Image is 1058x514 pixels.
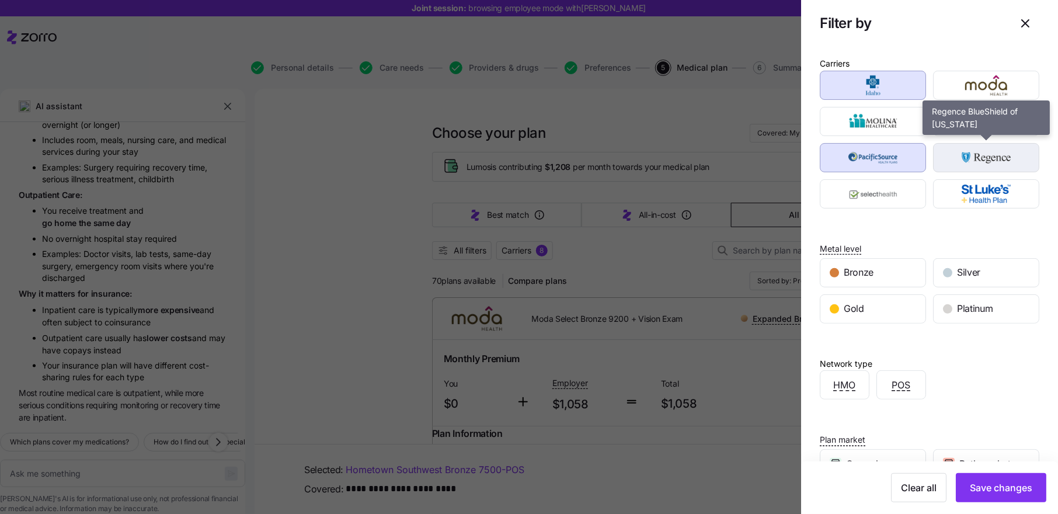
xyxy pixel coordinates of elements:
span: Platinum [957,301,993,316]
div: Carriers [820,57,850,70]
img: Regence BlueShield of Idaho [944,146,1029,169]
img: PacificSource Health Plans [830,146,916,169]
div: Network type [820,357,872,370]
span: Clear all [901,481,937,495]
img: BlueCross of Idaho [830,74,916,97]
span: Silver [957,265,980,280]
img: St. Luke's Health Plan [944,182,1029,206]
span: Plan market [820,434,865,446]
span: HMO [834,378,856,393]
span: Bronze [844,265,873,280]
span: Both markets [959,457,1015,471]
span: On exchange [846,457,902,471]
img: Molina [830,110,916,133]
span: Metal level [820,243,861,255]
button: Save changes [956,473,1046,502]
h1: Filter by [820,14,1002,32]
span: POS [892,378,911,393]
img: SelectHealth [830,182,916,206]
span: Save changes [970,481,1032,495]
img: Moda Health [944,74,1029,97]
img: Mountain Health CO-OP [944,110,1029,133]
span: Gold [844,301,864,316]
button: Clear all [891,473,946,502]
